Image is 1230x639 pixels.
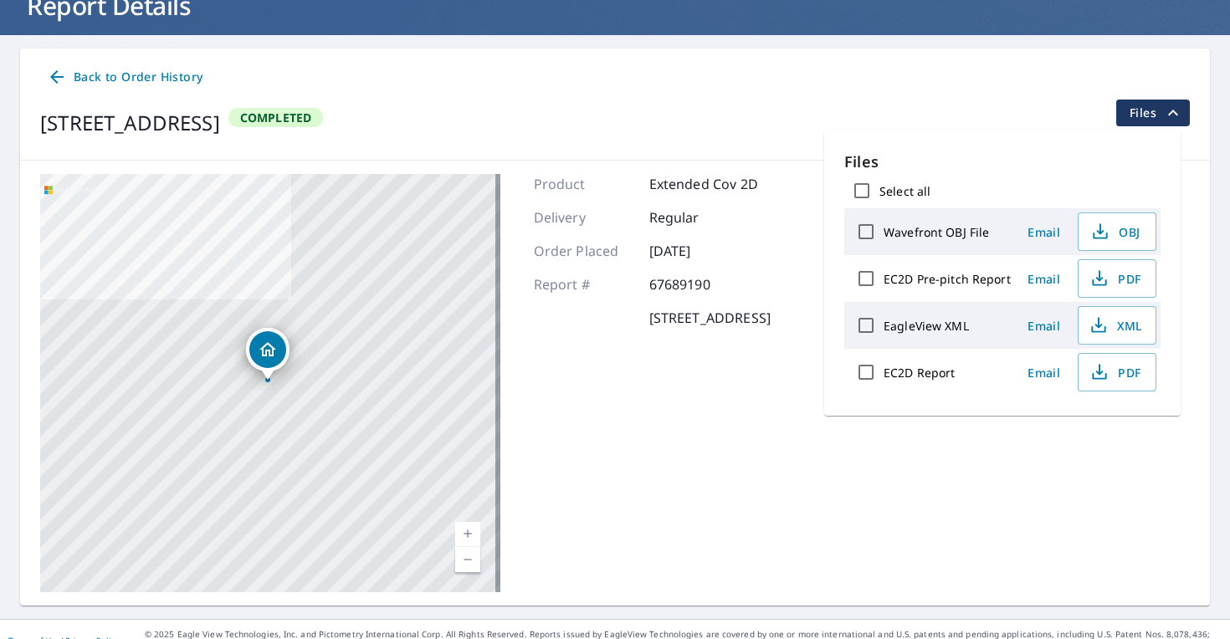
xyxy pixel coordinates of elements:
label: Select all [879,183,930,199]
label: EagleView XML [884,318,969,334]
button: PDF [1078,259,1156,298]
a: Current Level 17, Zoom Out [455,547,480,572]
p: [STREET_ADDRESS] [649,308,771,328]
a: Current Level 17, Zoom In [455,522,480,547]
p: [DATE] [649,241,750,261]
span: Completed [230,110,322,125]
span: OBJ [1089,222,1142,242]
button: Email [1017,219,1071,245]
p: Delivery [534,207,634,227]
span: PDF [1089,362,1142,382]
button: filesDropdownBtn-67689190 [1115,100,1190,126]
div: Dropped pin, building 1, Residential property, 418 E Orchard St Fredericksburg, TX 78624 [246,328,290,380]
span: Email [1024,318,1064,334]
div: [STREET_ADDRESS] [40,108,220,138]
p: Product [534,174,634,194]
span: Email [1024,365,1064,381]
button: Email [1017,360,1071,386]
button: PDF [1078,353,1156,391]
button: Email [1017,266,1071,292]
button: OBJ [1078,212,1156,251]
span: PDF [1089,268,1142,289]
span: Email [1024,224,1064,240]
p: Extended Cov 2D [649,174,758,194]
label: EC2D Pre-pitch Report [884,271,1011,287]
span: XML [1089,315,1142,335]
button: Email [1017,313,1071,339]
p: Report # [534,274,634,294]
label: EC2D Report [884,365,955,381]
p: Regular [649,207,750,227]
p: Order Placed [534,241,634,261]
button: XML [1078,306,1156,345]
span: Files [1130,103,1183,123]
span: Back to Order History [47,67,202,88]
p: 67689190 [649,274,750,294]
label: Wavefront OBJ File [884,224,989,240]
p: Files [844,151,1161,173]
span: Email [1024,271,1064,287]
a: Back to Order History [40,62,209,93]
